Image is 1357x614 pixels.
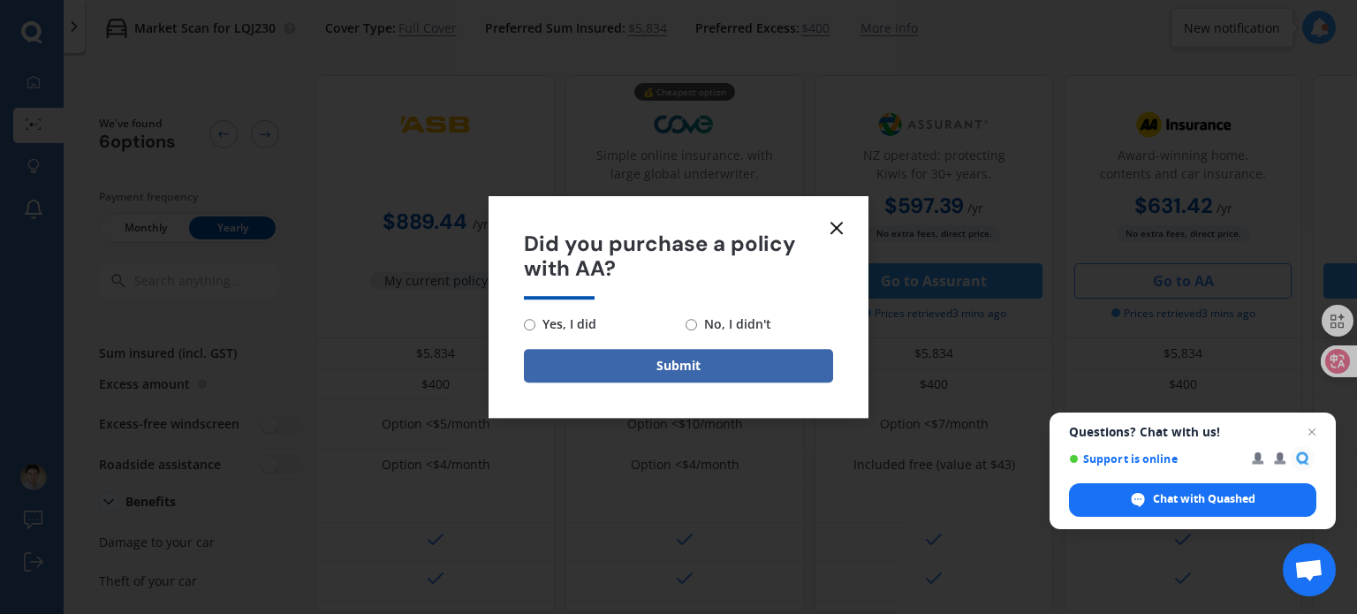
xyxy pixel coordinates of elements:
[524,319,535,330] input: Yes, I did
[1069,452,1239,466] span: Support is online
[524,349,833,383] button: Submit
[697,314,771,335] span: No, I didn't
[1069,483,1316,517] div: Chat with Quashed
[1153,491,1255,507] span: Chat with Quashed
[524,231,833,283] span: Did you purchase a policy with AA?
[686,319,697,330] input: No, I didn't
[1301,421,1323,443] span: Close chat
[535,314,596,335] span: Yes, I did
[1283,543,1336,596] div: Open chat
[1069,425,1316,439] span: Questions? Chat with us!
